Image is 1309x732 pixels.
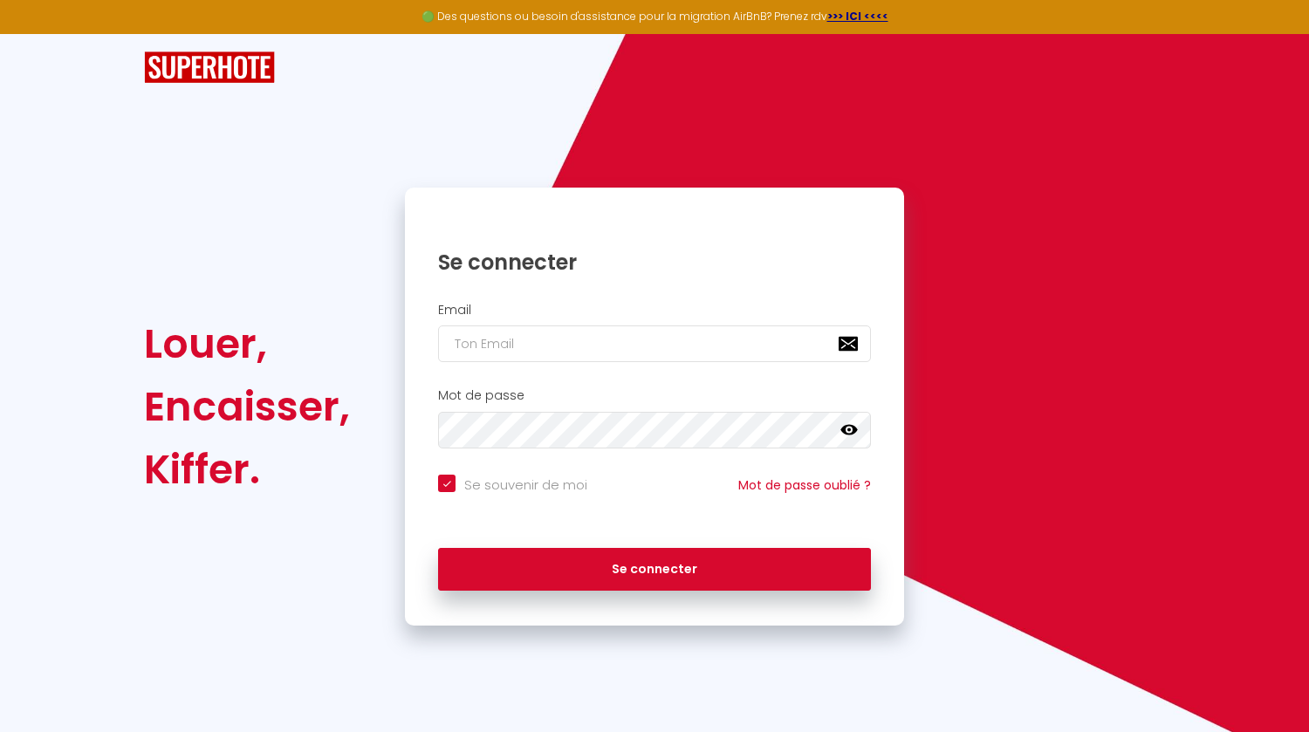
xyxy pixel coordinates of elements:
[738,476,871,494] a: Mot de passe oublié ?
[438,388,871,403] h2: Mot de passe
[438,303,871,318] h2: Email
[827,9,888,24] a: >>> ICI <<<<
[438,548,871,592] button: Se connecter
[438,325,871,362] input: Ton Email
[144,438,350,501] div: Kiffer.
[438,249,871,276] h1: Se connecter
[144,375,350,438] div: Encaisser,
[144,51,275,84] img: SuperHote logo
[144,312,350,375] div: Louer,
